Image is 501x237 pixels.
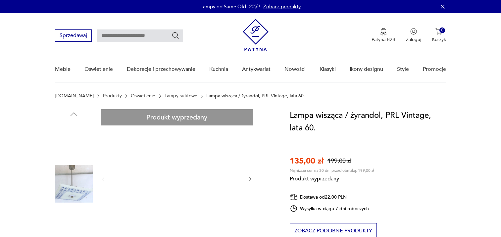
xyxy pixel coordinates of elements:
[55,93,94,99] a: [DOMAIN_NAME]
[435,28,442,35] img: Ikona koszyka
[290,168,374,173] p: Najniższa cena z 30 dni przed obniżką: 199,00 zł
[397,57,409,82] a: Style
[290,156,324,166] p: 135,00 zł
[290,205,369,213] div: Wysyłka w ciągu 7 dni roboczych
[131,93,155,99] a: Oświetlenie
[55,29,92,42] button: Sprzedawaj
[327,157,351,165] p: 199,00 zł
[127,57,195,82] a: Dekoracje i przechowywanie
[320,57,336,82] a: Klasyki
[103,93,122,99] a: Produkty
[200,3,260,10] p: Lampy od Same Old -20%!
[290,193,369,201] div: Dostawa od 22,00 PLN
[263,3,301,10] a: Zobacz produkty
[439,27,445,33] div: 0
[372,36,395,43] p: Patyna B2B
[406,36,421,43] p: Zaloguj
[432,36,446,43] p: Koszyk
[380,28,387,35] img: Ikona medalu
[242,57,271,82] a: Antykwariat
[410,28,417,35] img: Ikonka użytkownika
[350,57,383,82] a: Ikony designu
[372,28,395,43] button: Patyna B2B
[372,28,395,43] a: Ikona medaluPatyna B2B
[432,28,446,43] button: 0Koszyk
[206,93,305,99] p: Lampa wisząca / żyrandol, PRL Vintage, lata 60.
[423,57,446,82] a: Promocje
[55,57,71,82] a: Meble
[165,93,197,99] a: Lampy sufitowe
[290,173,374,182] p: Produkt wyprzedany
[243,19,269,51] img: Patyna - sklep z meblami i dekoracjami vintage
[209,57,228,82] a: Kuchnia
[406,28,421,43] button: Zaloguj
[84,57,113,82] a: Oświetlenie
[55,34,92,38] a: Sprzedawaj
[172,31,179,39] button: Szukaj
[290,109,446,134] h1: Lampa wisząca / żyrandol, PRL Vintage, lata 60.
[284,57,306,82] a: Nowości
[290,193,298,201] img: Ikona dostawy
